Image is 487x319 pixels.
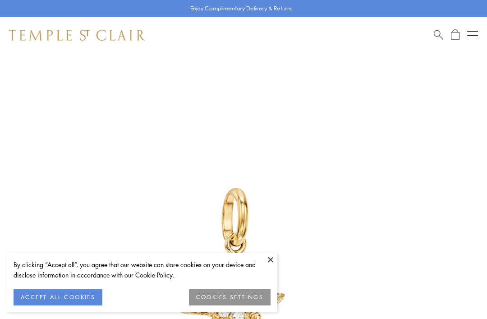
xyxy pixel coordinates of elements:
a: Search [434,29,443,41]
a: Open Shopping Bag [451,29,459,41]
img: Temple St. Clair [9,30,145,41]
div: By clicking “Accept all”, you agree that our website can store cookies on your device and disclos... [14,259,271,280]
p: Enjoy Complimentary Delivery & Returns [190,4,293,13]
iframe: Gorgias live chat messenger [442,277,478,310]
button: Open navigation [467,30,478,41]
button: ACCEPT ALL COOKIES [14,289,102,305]
button: COOKIES SETTINGS [189,289,271,305]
